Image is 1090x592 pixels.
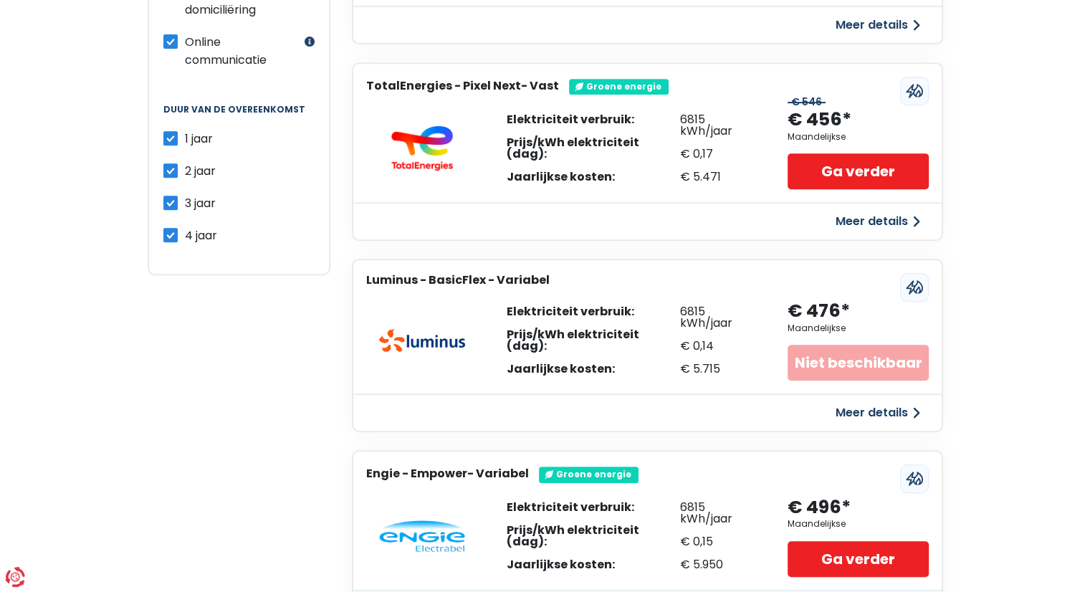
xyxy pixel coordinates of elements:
[507,525,680,548] div: Prijs/kWh elektriciteit (dag):
[827,400,929,426] button: Meer details
[680,340,760,352] div: € 0,14
[185,163,216,179] span: 2 jaar
[379,125,465,171] img: TotalEnergies
[788,300,850,323] div: € 476*
[379,520,465,552] img: Engie
[185,195,216,211] span: 3 jaar
[680,536,760,548] div: € 0,15
[507,171,680,183] div: Jaarlijkse kosten:
[788,496,851,520] div: € 496*
[507,329,680,352] div: Prijs/kWh elektriciteit (dag):
[680,363,760,375] div: € 5.715
[788,96,826,108] div: € 546
[185,227,217,244] span: 4 jaar
[788,132,846,142] div: Maandelijkse
[366,273,550,287] h3: Luminus - BasicFlex - Variabel
[680,306,760,329] div: 6815 kWh/jaar
[507,114,680,125] div: Elektriciteit verbruik:
[185,130,213,147] span: 1 jaar
[366,467,529,480] h3: Engie - Empower- Variabel
[569,79,669,95] div: Groene energie
[827,209,929,234] button: Meer details
[379,329,465,352] img: Luminus
[163,105,315,129] legend: Duur van de overeenkomst
[827,12,929,38] button: Meer details
[507,363,680,375] div: Jaarlijkse kosten:
[680,114,760,137] div: 6815 kWh/jaar
[788,541,928,577] a: Ga verder
[680,502,760,525] div: 6815 kWh/jaar
[680,559,760,570] div: € 5.950
[788,345,928,381] div: Niet beschikbaar
[507,559,680,570] div: Jaarlijkse kosten:
[680,171,760,183] div: € 5.471
[788,323,846,333] div: Maandelijkse
[507,137,680,160] div: Prijs/kWh elektriciteit (dag):
[507,306,680,318] div: Elektriciteit verbruik:
[788,108,851,132] div: € 456*
[788,153,928,189] a: Ga verder
[507,502,680,513] div: Elektriciteit verbruik:
[185,33,301,69] label: Online communicatie
[788,519,846,529] div: Maandelijkse
[366,79,559,92] h3: TotalEnergies - Pixel Next- Vast
[680,148,760,160] div: € 0,17
[539,467,639,482] div: Groene energie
